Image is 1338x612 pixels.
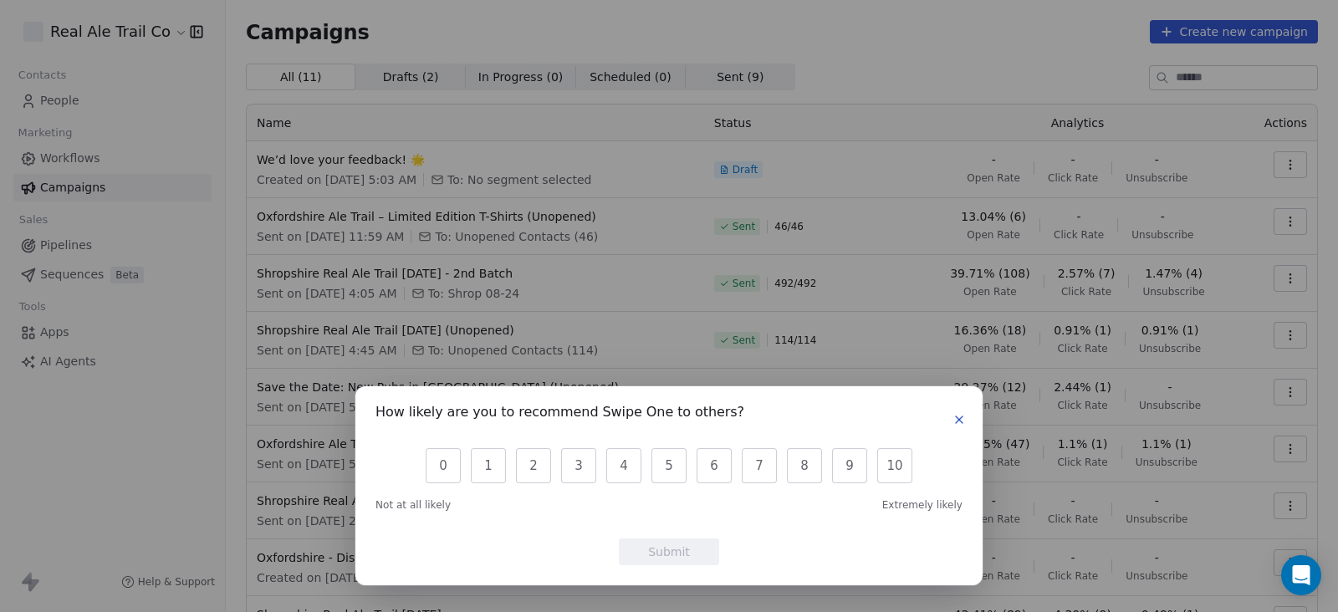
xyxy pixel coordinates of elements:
[471,448,506,483] button: 1
[787,448,822,483] button: 8
[832,448,867,483] button: 9
[426,448,461,483] button: 0
[606,448,641,483] button: 4
[619,538,719,565] button: Submit
[516,448,551,483] button: 2
[697,448,732,483] button: 6
[375,406,744,423] h1: How likely are you to recommend Swipe One to others?
[742,448,777,483] button: 7
[882,498,963,512] span: Extremely likely
[877,448,912,483] button: 10
[375,498,451,512] span: Not at all likely
[561,448,596,483] button: 3
[651,448,687,483] button: 5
